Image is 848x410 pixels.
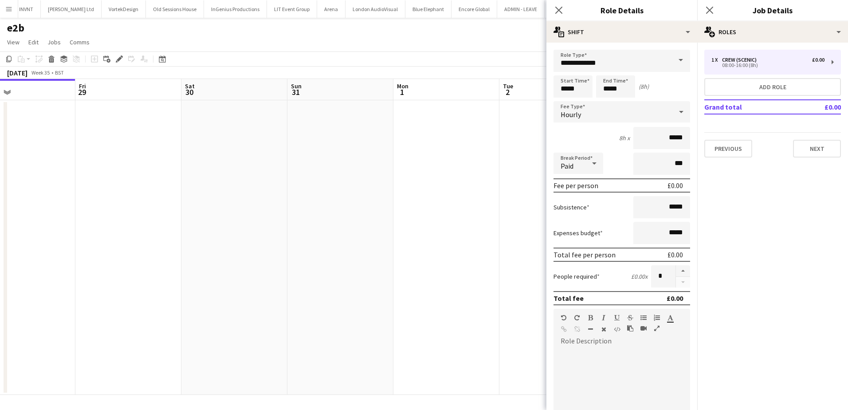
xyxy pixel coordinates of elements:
[704,78,841,96] button: Add role
[601,314,607,321] button: Italic
[704,100,799,114] td: Grand total
[185,82,195,90] span: Sat
[654,325,660,332] button: Fullscreen
[654,314,660,321] button: Ordered List
[70,38,90,46] span: Comms
[44,36,64,48] a: Jobs
[722,57,760,63] div: Crew (Scenic)
[640,314,647,321] button: Unordered List
[41,0,102,18] button: [PERSON_NAME] Ltd
[561,162,573,170] span: Paid
[697,4,848,16] h3: Job Details
[502,87,513,97] span: 2
[640,325,647,332] button: Insert video
[397,82,408,90] span: Mon
[639,83,649,91] div: (8h)
[704,140,752,158] button: Previous
[7,38,20,46] span: View
[697,21,848,43] div: Roles
[79,82,86,90] span: Fri
[561,110,581,119] span: Hourly
[667,294,683,303] div: £0.00
[554,294,584,303] div: Total fee
[793,140,841,158] button: Next
[25,36,42,48] a: Edit
[12,0,41,18] button: INVNT
[667,250,683,259] div: £0.00
[799,100,841,114] td: £0.00
[627,325,633,332] button: Paste as plain text
[711,57,722,63] div: 1 x
[554,250,616,259] div: Total fee per person
[28,38,39,46] span: Edit
[290,87,302,97] span: 31
[627,314,633,321] button: Strikethrough
[574,314,580,321] button: Redo
[184,87,195,97] span: 30
[614,314,620,321] button: Underline
[345,0,405,18] button: London AudioVisual
[317,0,345,18] button: Arena
[291,82,302,90] span: Sun
[587,314,593,321] button: Bold
[631,272,648,280] div: £0.00 x
[7,21,24,35] h1: e2b
[554,181,598,190] div: Fee per person
[66,36,93,48] a: Comms
[561,314,567,321] button: Undo
[267,0,317,18] button: LIT Event Group
[601,326,607,333] button: Clear Formatting
[546,4,697,16] h3: Role Details
[812,57,824,63] div: £0.00
[503,82,513,90] span: Tue
[676,265,690,277] button: Increase
[554,203,589,211] label: Subsistence
[554,229,603,237] label: Expenses budget
[546,21,697,43] div: Shift
[711,63,824,67] div: 08:00-16:00 (8h)
[619,134,630,142] div: 8h x
[78,87,86,97] span: 29
[4,36,23,48] a: View
[405,0,451,18] button: Blue Elephant
[47,38,61,46] span: Jobs
[667,181,683,190] div: £0.00
[614,326,620,333] button: HTML Code
[396,87,408,97] span: 1
[497,0,545,18] button: ADMIN - LEAVE
[554,272,600,280] label: People required
[667,314,673,321] button: Text Color
[146,0,204,18] button: Old Sessions House
[545,0,585,18] button: Polar Black
[451,0,497,18] button: Encore Global
[587,326,593,333] button: Horizontal Line
[55,69,64,76] div: BST
[204,0,267,18] button: InGenius Productions
[29,69,51,76] span: Week 35
[7,68,27,77] div: [DATE]
[102,0,146,18] button: VortekDesign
